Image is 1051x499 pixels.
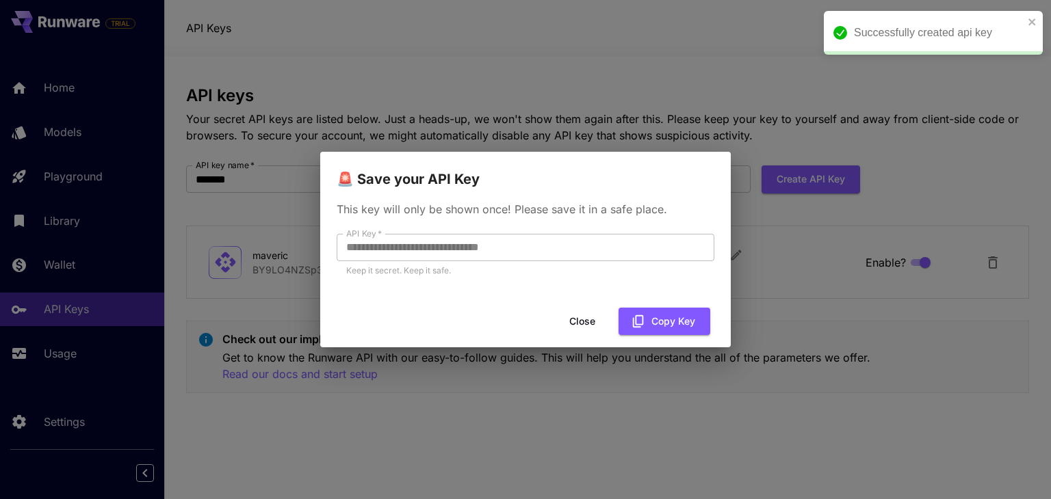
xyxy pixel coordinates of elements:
h2: 🚨 Save your API Key [320,152,731,190]
div: Successfully created api key [854,25,1024,41]
button: Close [552,308,613,336]
button: Copy Key [619,308,710,336]
p: This key will only be shown once! Please save it in a safe place. [337,201,714,217]
p: Keep it secret. Keep it safe. [346,264,705,278]
label: API Key [346,228,382,239]
button: close [1028,16,1037,27]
